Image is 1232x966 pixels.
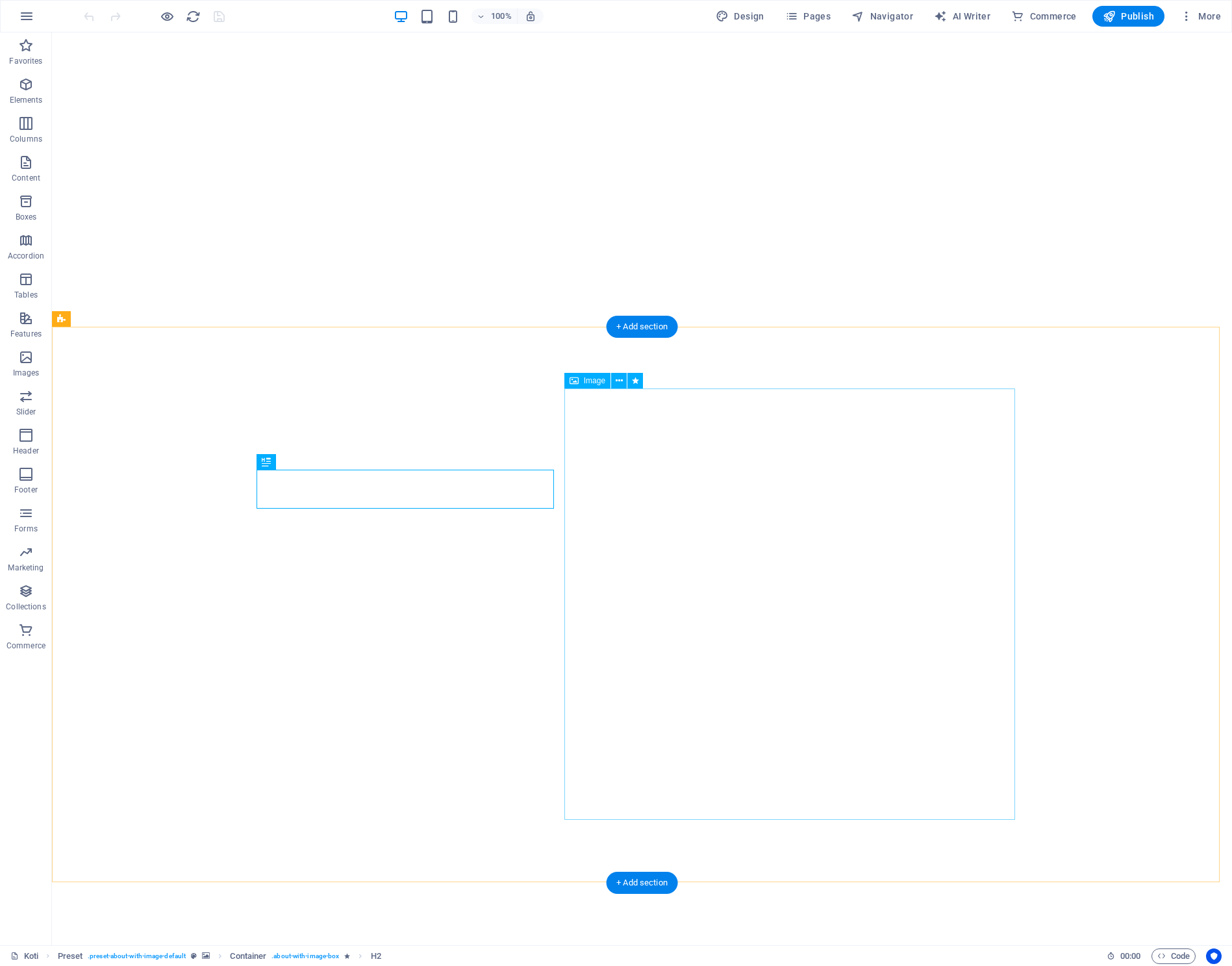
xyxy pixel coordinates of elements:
span: Publish [1103,10,1154,23]
span: : [1129,951,1131,961]
div: Design (Ctrl+Alt+Y) [710,6,770,27]
p: Forms [14,524,38,534]
p: Content [12,173,40,183]
i: Element contains an animation [344,952,350,960]
button: More [1175,6,1226,27]
span: Click to select. Double-click to edit [371,948,381,964]
span: . about-with-image-box [271,948,339,964]
p: Commerce [6,641,45,651]
p: Images [13,368,40,378]
i: Reload page [186,9,201,24]
button: Code [1151,948,1196,964]
p: Marketing [8,563,44,573]
span: Pages [785,10,831,23]
button: Publish [1092,6,1164,27]
button: 100% [471,8,518,24]
p: Columns [10,134,42,144]
h6: 100% [491,8,512,24]
p: Collections [6,602,45,612]
button: Usercentrics [1206,948,1222,964]
span: Click to select. Double-click to edit [230,948,266,964]
h6: Session time [1107,948,1141,964]
button: AI Writer [929,6,996,27]
p: Tables [14,290,38,300]
span: Navigator [851,10,913,23]
a: Click to cancel selection. Double-click to open Pages [10,948,38,964]
p: Accordion [8,251,44,261]
nav: breadcrumb [58,948,381,964]
span: Code [1157,948,1190,964]
span: AI Writer [934,10,990,23]
p: Elements [10,95,43,105]
div: + Add section [606,872,678,894]
button: reload [185,8,201,24]
button: Click here to leave preview mode and continue editing [159,8,175,24]
i: This element is a customizable preset [191,952,197,960]
button: Commerce [1006,6,1082,27]
button: Pages [780,6,836,27]
p: Header [13,446,39,456]
div: + Add section [606,316,678,338]
i: On resize automatically adjust zoom level to fit chosen device. [525,10,536,22]
p: Slider [16,407,36,417]
button: Navigator [846,6,918,27]
i: This element contains a background [202,952,210,960]
button: Design [710,6,770,27]
p: Footer [14,485,38,495]
span: . preset-about-with-image-default [88,948,186,964]
span: Design [716,10,764,23]
span: Commerce [1011,10,1077,23]
span: Click to select. Double-click to edit [58,948,83,964]
span: Image [584,377,605,385]
span: More [1180,10,1221,23]
p: Favorites [9,56,42,66]
span: 00 00 [1120,948,1140,964]
p: Boxes [16,212,37,222]
p: Features [10,329,42,339]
